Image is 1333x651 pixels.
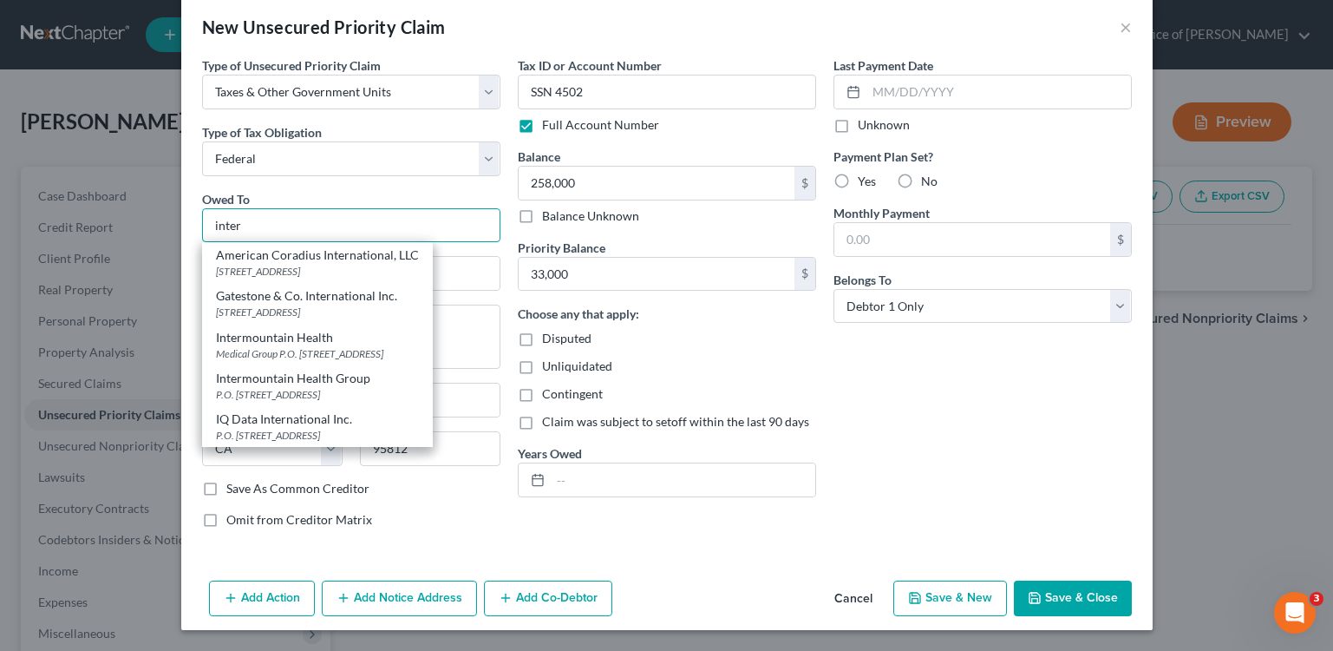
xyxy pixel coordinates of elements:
[216,305,419,319] div: [STREET_ADDRESS]
[542,358,612,373] span: Unliquidated
[893,581,1007,617] button: Save & New
[202,192,250,207] span: Owed To
[216,370,419,387] div: Intermountain Health Group
[216,329,419,346] div: Intermountain Health
[542,331,591,345] span: Disputed
[216,346,419,361] div: Medical Group P.O. [STREET_ADDRESS]
[833,56,933,75] label: Last Payment Date
[202,208,500,243] input: Search creditor by name...
[820,582,886,617] button: Cancel
[921,174,938,188] span: No
[866,76,1131,108] input: MM/DD/YYYY
[794,258,815,291] div: $
[858,116,910,134] label: Unknown
[542,207,639,225] label: Balance Unknown
[518,444,582,463] label: Years Owed
[518,75,816,109] input: --
[519,167,794,200] input: 0.00
[542,386,603,401] span: Contingent
[202,15,446,39] div: New Unsecured Priority Claim
[519,258,794,291] input: 0.00
[542,414,809,429] span: Claim was subject to setoff within the last 90 days
[484,581,612,617] button: Add Co-Debtor
[216,247,419,264] div: American Coradius International, LLC
[518,305,639,323] label: Choose any that apply:
[833,148,1132,166] label: Payment Plan Set?
[202,58,381,73] span: Type of Unsecured Priority Claim
[794,167,815,200] div: $
[518,148,560,166] label: Balance
[202,125,322,140] span: Type of Tax Obligation
[1310,592,1323,606] span: 3
[1120,16,1132,37] button: ×
[216,428,419,443] div: P.O. [STREET_ADDRESS]
[834,223,1110,256] input: 0.00
[551,464,815,496] input: --
[216,387,419,402] div: P.O. [STREET_ADDRESS]
[216,411,419,428] div: IQ Data International Inc.
[1014,581,1132,617] button: Save & Close
[518,239,605,257] label: Priority Balance
[209,581,315,617] button: Add Action
[226,512,372,527] span: Omit from Creditor Matrix
[360,431,500,466] input: Enter zip...
[322,581,477,617] button: Add Notice Address
[518,56,662,75] label: Tax ID or Account Number
[216,287,419,305] div: Gatestone & Co. International Inc.
[226,480,369,497] label: Save As Common Creditor
[216,264,419,279] div: [STREET_ADDRESS]
[1110,223,1131,256] div: $
[858,174,876,188] span: Yes
[542,116,659,134] label: Full Account Number
[833,204,930,222] label: Monthly Payment
[1274,592,1316,634] iframe: Intercom live chat
[833,273,892,287] span: Belongs To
